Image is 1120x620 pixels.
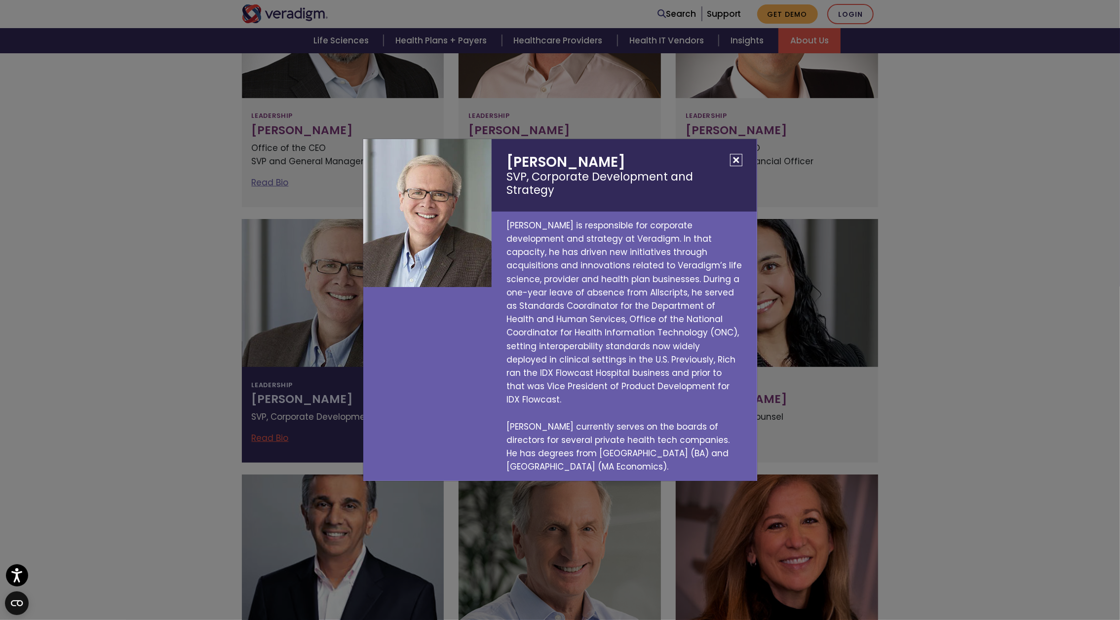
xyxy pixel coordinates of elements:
[730,154,742,166] button: Close
[492,212,757,481] p: [PERSON_NAME] is responsible for corporate development and strategy at Veradigm. In that capacity...
[930,549,1108,608] iframe: Drift Chat Widget
[506,170,742,197] small: SVP, Corporate Development and Strategy
[5,591,29,615] button: Open CMP widget
[492,139,757,212] h2: [PERSON_NAME]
